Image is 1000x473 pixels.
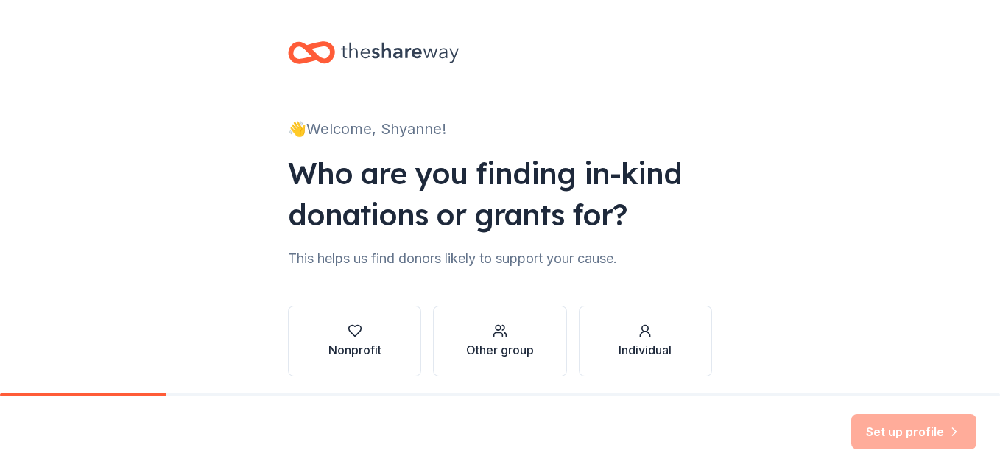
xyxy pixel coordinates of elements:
[466,341,534,359] div: Other group
[288,247,712,270] div: This helps us find donors likely to support your cause.
[288,306,421,376] button: Nonprofit
[328,341,381,359] div: Nonprofit
[579,306,712,376] button: Individual
[288,117,712,141] div: 👋 Welcome, Shyanne!
[433,306,566,376] button: Other group
[619,341,672,359] div: Individual
[288,153,712,235] div: Who are you finding in-kind donations or grants for?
